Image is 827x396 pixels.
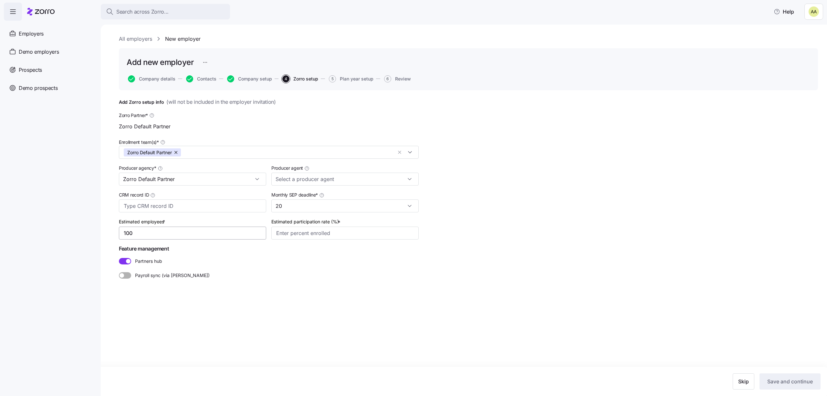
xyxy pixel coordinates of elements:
span: Partners hub [131,258,162,264]
span: Feature management [119,245,419,253]
a: Employers [4,25,96,43]
span: ( will not be included in the employer invitation ) [166,98,276,106]
span: 4 [282,75,289,82]
span: Employers [19,30,44,38]
span: Monthly SEP deadline * [271,192,318,198]
button: 4Zorro setup [282,75,318,82]
span: Enrollment team(s) * [119,139,159,145]
span: Plan year setup [340,77,373,81]
input: Select the monthly SEP deadline [271,199,419,212]
button: Help [769,5,799,18]
a: New employer [165,35,201,43]
span: CRM record ID [119,192,149,198]
button: Skip [733,373,754,390]
span: Demo employers [19,48,59,56]
button: Company details [128,75,175,82]
a: Company details [127,75,175,82]
a: Contacts [185,75,216,82]
button: Search across Zorro... [101,4,230,19]
h1: Add Zorro setup info [119,98,419,106]
a: Demo employers [4,43,96,61]
a: Demo prospects [4,79,96,97]
input: Enter percent enrolled [271,227,419,240]
span: Skip [738,378,749,385]
input: Select a producer agency [119,173,266,186]
button: 5Plan year setup [329,75,373,82]
span: Zorro setup [293,77,318,81]
a: 5Plan year setup [328,75,373,82]
a: All employers [119,35,152,43]
span: Help [774,8,794,16]
a: Company setup [226,75,272,82]
button: Save and continue [759,373,821,390]
span: Zorro Partner * [119,112,148,119]
span: 6 [384,75,391,82]
input: Select a producer agent [271,173,419,186]
a: 4Zorro setup [281,75,318,82]
input: Enter total employees [119,227,266,240]
h1: Add new employer [127,57,194,67]
span: Prospects [19,66,42,74]
label: Estimated employees [119,218,166,225]
a: 6Review [383,75,411,82]
span: Review [395,77,411,81]
span: Company setup [238,77,272,81]
span: Payroll sync (via [PERSON_NAME]) [131,272,210,279]
button: 6Review [384,75,411,82]
span: Demo prospects [19,84,58,92]
img: 69dbe272839496de7880a03cd36c60c1 [809,6,819,17]
span: Zorro Default Partner [127,148,172,156]
span: Contacts [197,77,216,81]
a: Prospects [4,61,96,79]
button: Contacts [186,75,216,82]
span: Producer agency * [119,165,156,171]
span: Producer agent [271,165,303,171]
input: Type CRM record ID [119,199,266,212]
button: Company setup [227,75,272,82]
span: Search across Zorro... [116,8,169,16]
label: Estimated participation rate (%) [271,218,342,225]
span: Company details [139,77,175,81]
span: 5 [329,75,336,82]
span: Save and continue [767,378,813,385]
